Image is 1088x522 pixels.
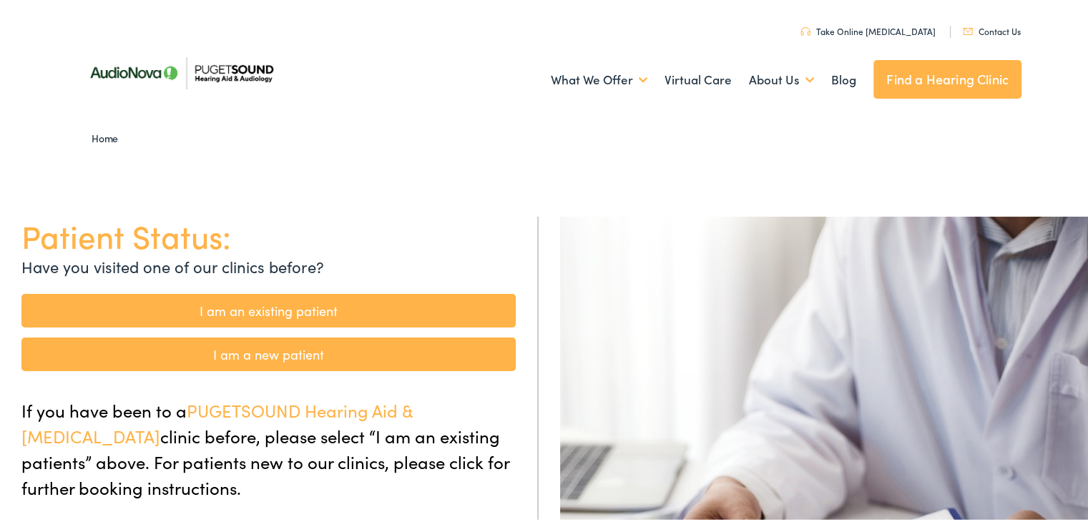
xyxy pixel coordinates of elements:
a: Find a Hearing Clinic [873,57,1021,96]
img: utility icon [800,24,810,33]
a: What We Offer [551,51,647,104]
a: Blog [831,51,856,104]
a: About Us [749,51,814,104]
p: Have you visited one of our clinics before? [21,252,516,275]
a: I am an existing patient [21,291,516,325]
a: Take Online [MEDICAL_DATA] [800,22,936,34]
a: I am a new patient [21,335,516,368]
a: Contact Us [963,22,1021,34]
span: PUGETSOUND Hearing Aid & [MEDICAL_DATA] [21,395,413,445]
h1: Patient Status: [21,214,516,252]
a: Virtual Care [665,51,732,104]
a: Home [92,128,125,142]
p: If you have been to a clinic before, please select “I am an existing patients” above. For patient... [21,395,516,498]
img: utility icon [963,25,973,32]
